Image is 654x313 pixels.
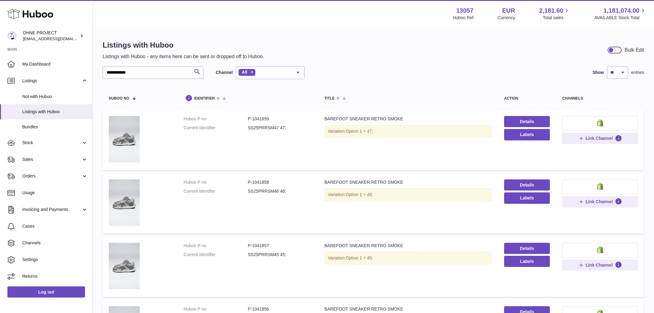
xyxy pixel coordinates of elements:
span: Link Channel [586,199,613,204]
dd: P-1041856 [248,306,312,312]
strong: EUR [502,6,515,15]
span: Link Channel [586,135,613,141]
span: title [325,96,335,101]
dt: Huboo P no [184,306,248,312]
button: Labels [504,192,550,204]
a: Log out [7,286,85,298]
a: 2,181.60 Total sales [539,6,571,21]
div: OHNE PROJECT [23,30,79,42]
a: Details [504,243,550,254]
div: BAREFOOT SNEAKER RETRO SMOKE [325,116,492,122]
span: Total sales [543,15,570,21]
span: Option 1 = 45; [346,255,373,260]
label: Show [592,70,604,75]
dd: P-1041858 [248,179,312,185]
button: Link Channel [562,196,638,207]
img: BAREFOOT SNEAKER RETRO SMOKE [109,179,140,226]
label: Channel [216,70,233,75]
div: channels [562,96,638,101]
div: Variation: [325,125,492,138]
div: Currency [498,15,515,21]
dt: Current identifier [184,252,248,258]
span: Orders [22,173,81,179]
span: Option 1 = 46; [346,192,373,197]
span: Huboo no [109,96,129,101]
button: Labels [504,129,550,140]
span: Not with Huboo [22,94,88,100]
span: Channels [22,240,88,246]
a: 1,181,074.00 AVAILABLE Stock Total [594,6,647,21]
span: entries [631,70,644,75]
span: Listings [22,78,81,84]
div: BAREFOOT SNEAKER RETRO SMOKE [325,306,492,312]
div: BAREFOOT SNEAKER RETRO SMOKE [325,243,492,249]
img: BAREFOOT SNEAKER RETRO SMOKE [109,243,140,289]
a: Details [504,179,550,191]
span: My Dashboard [22,61,88,67]
button: Link Channel [562,133,638,144]
img: BAREFOOT SNEAKER RETRO SMOKE [109,116,140,162]
h1: Listings with Huboo [103,40,264,50]
dt: Huboo P no [184,179,248,185]
div: Bulk Edit [625,47,644,54]
span: 1,181,074.00 [603,6,639,15]
dd: SS25PRRSM47 47; [248,125,312,131]
span: identifier [194,96,215,101]
img: internalAdmin-13057@internal.huboo.com [7,31,17,41]
div: Variation: [325,252,492,264]
dd: P-1041857 [248,243,312,249]
img: shopify-small.png [597,246,603,253]
dt: Huboo P no [184,116,248,122]
div: BAREFOOT SNEAKER RETRO SMOKE [325,179,492,185]
dt: Current identifier [184,188,248,194]
span: AVAILABLE Stock Total [594,15,647,21]
dt: Current identifier [184,125,248,131]
span: Cases [22,223,88,229]
dd: P-1041859 [248,116,312,122]
dt: Huboo P no [184,243,248,249]
img: shopify-small.png [597,182,603,190]
span: Listings with Huboo [22,109,88,115]
span: Invoicing and Payments [22,207,81,212]
span: 2,181.60 [539,6,563,15]
span: [EMAIL_ADDRESS][DOMAIN_NAME] [23,36,91,41]
span: Option 1 = 47; [346,129,373,134]
dd: SS25PRRSM45 45; [248,252,312,258]
div: action [504,96,550,101]
span: Link Channel [586,262,613,268]
dd: SS25PRRSM46 46; [248,188,312,194]
button: Labels [504,256,550,267]
strong: 13057 [456,6,474,15]
span: Returns [22,273,88,279]
span: Bundles [22,124,88,130]
button: Link Channel [562,259,638,271]
span: Stock [22,140,81,146]
span: Settings [22,257,88,263]
div: Variation: [325,188,492,201]
div: Huboo Ref [453,15,474,21]
img: shopify-small.png [597,119,603,126]
span: Usage [22,190,88,196]
p: Listings with Huboo - any items here can be sent or dropped off to Huboo. [103,53,264,60]
a: Details [504,116,550,127]
span: All [242,70,247,75]
span: Sales [22,156,81,162]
